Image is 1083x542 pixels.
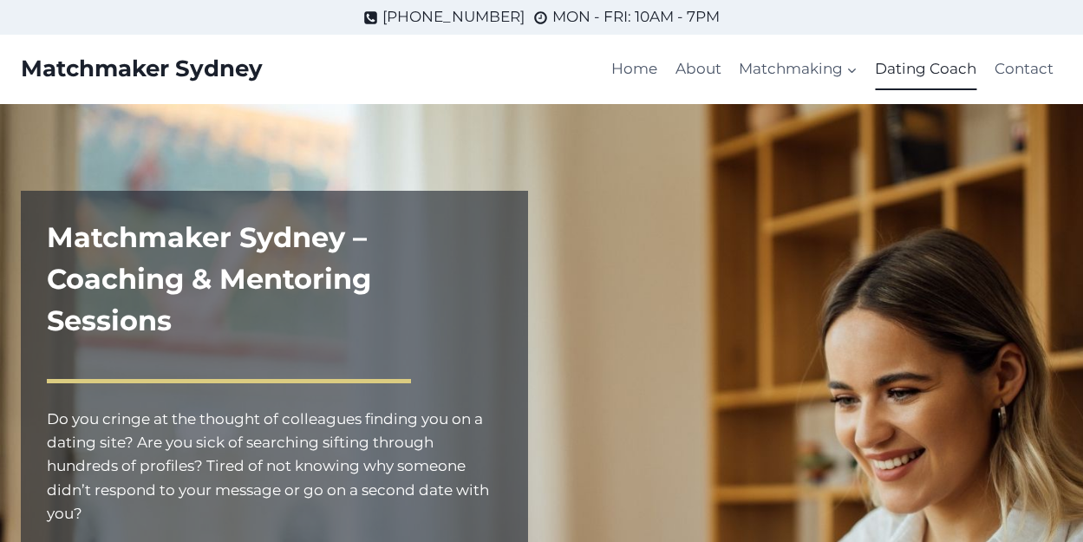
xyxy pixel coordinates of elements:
[552,5,720,29] span: MON - FRI: 10AM - 7PM
[730,49,866,90] a: Matchmaking
[363,5,525,29] a: [PHONE_NUMBER]
[603,49,1062,90] nav: Primary
[667,49,730,90] a: About
[382,5,525,29] span: [PHONE_NUMBER]
[603,49,666,90] a: Home
[47,408,502,526] p: Do you cringe at the thought of colleagues finding you on a dating site? Are you sick of searchin...
[21,56,263,82] a: Matchmaker Sydney
[986,49,1062,90] a: Contact
[866,49,985,90] a: Dating Coach
[739,57,858,81] span: Matchmaking
[47,217,502,342] h1: Matchmaker Sydney – Coaching & Mentoring Sessions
